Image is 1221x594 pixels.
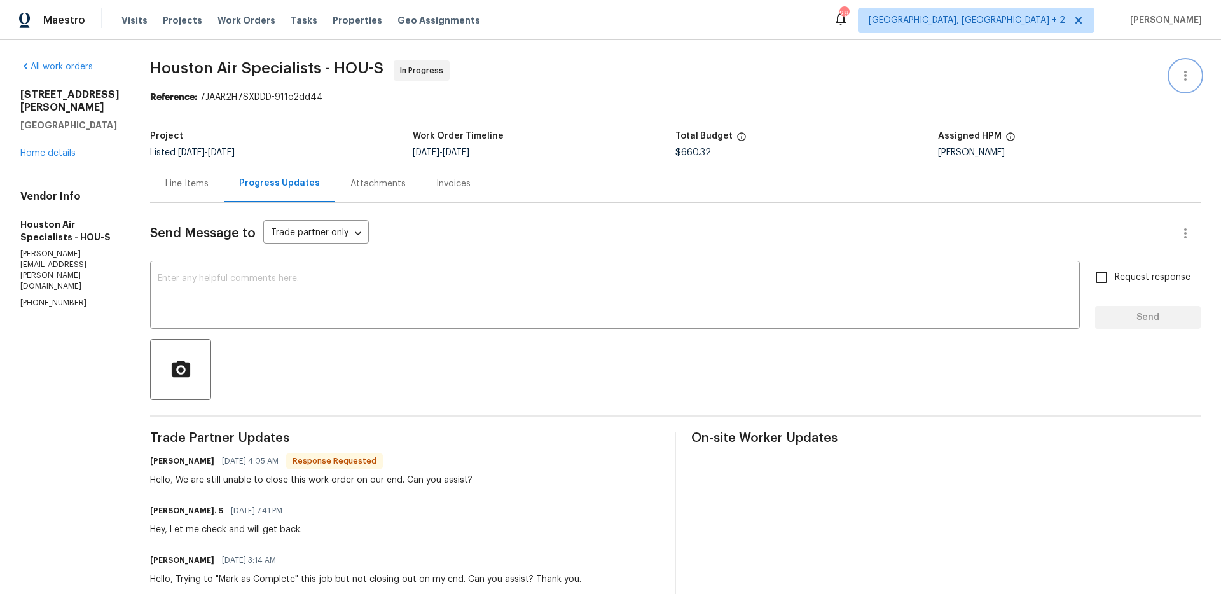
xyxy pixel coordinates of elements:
h5: [GEOGRAPHIC_DATA] [20,119,120,132]
span: [DATE] 3:14 AM [222,554,276,567]
span: [DATE] 7:41 PM [231,504,282,517]
h5: Houston Air Specialists - HOU-S [20,218,120,244]
p: [PERSON_NAME][EMAIL_ADDRESS][PERSON_NAME][DOMAIN_NAME] [20,249,120,293]
span: The hpm assigned to this work order. [1005,132,1016,148]
span: Trade Partner Updates [150,432,659,445]
span: [DATE] [443,148,469,157]
span: Houston Air Specialists - HOU-S [150,60,383,76]
span: [GEOGRAPHIC_DATA], [GEOGRAPHIC_DATA] + 2 [869,14,1065,27]
p: [PHONE_NUMBER] [20,298,120,308]
h4: Vendor Info [20,190,120,203]
span: Projects [163,14,202,27]
span: In Progress [400,64,448,77]
h6: [PERSON_NAME]. S [150,504,223,517]
span: Listed [150,148,235,157]
div: Hello, We are still unable to close this work order on our end. Can you assist? [150,474,473,487]
h5: Project [150,132,183,141]
div: Hey, Let me check and will get back. [150,523,302,536]
h2: [STREET_ADDRESS][PERSON_NAME] [20,88,120,114]
span: [DATE] [178,148,205,157]
span: [PERSON_NAME] [1125,14,1202,27]
span: On-site Worker Updates [691,432,1201,445]
span: - [413,148,469,157]
span: The total cost of line items that have been proposed by Opendoor. This sum includes line items th... [736,132,747,148]
span: [DATE] [208,148,235,157]
span: $660.32 [675,148,711,157]
div: Attachments [350,177,406,190]
span: Response Requested [287,455,382,467]
span: [DATE] [413,148,439,157]
span: - [178,148,235,157]
h5: Total Budget [675,132,733,141]
span: Work Orders [217,14,275,27]
b: Reference: [150,93,197,102]
span: Request response [1115,271,1190,284]
h5: Work Order Timeline [413,132,504,141]
span: Maestro [43,14,85,27]
h6: [PERSON_NAME] [150,455,214,467]
span: Visits [121,14,148,27]
span: Geo Assignments [397,14,480,27]
a: Home details [20,149,76,158]
span: Tasks [291,16,317,25]
span: Send Message to [150,227,256,240]
div: Hello, Trying to "Mark as Complete" this job but not closing out on my end. Can you assist? Thank... [150,573,581,586]
div: Line Items [165,177,209,190]
span: Properties [333,14,382,27]
div: 7JAAR2H7SXDDD-911c2dd44 [150,91,1201,104]
h6: [PERSON_NAME] [150,554,214,567]
a: All work orders [20,62,93,71]
div: 28 [839,8,848,20]
div: [PERSON_NAME] [938,148,1201,157]
span: [DATE] 4:05 AM [222,455,279,467]
div: Invoices [436,177,471,190]
h5: Assigned HPM [938,132,1002,141]
div: Progress Updates [239,177,320,190]
div: Trade partner only [263,223,369,244]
